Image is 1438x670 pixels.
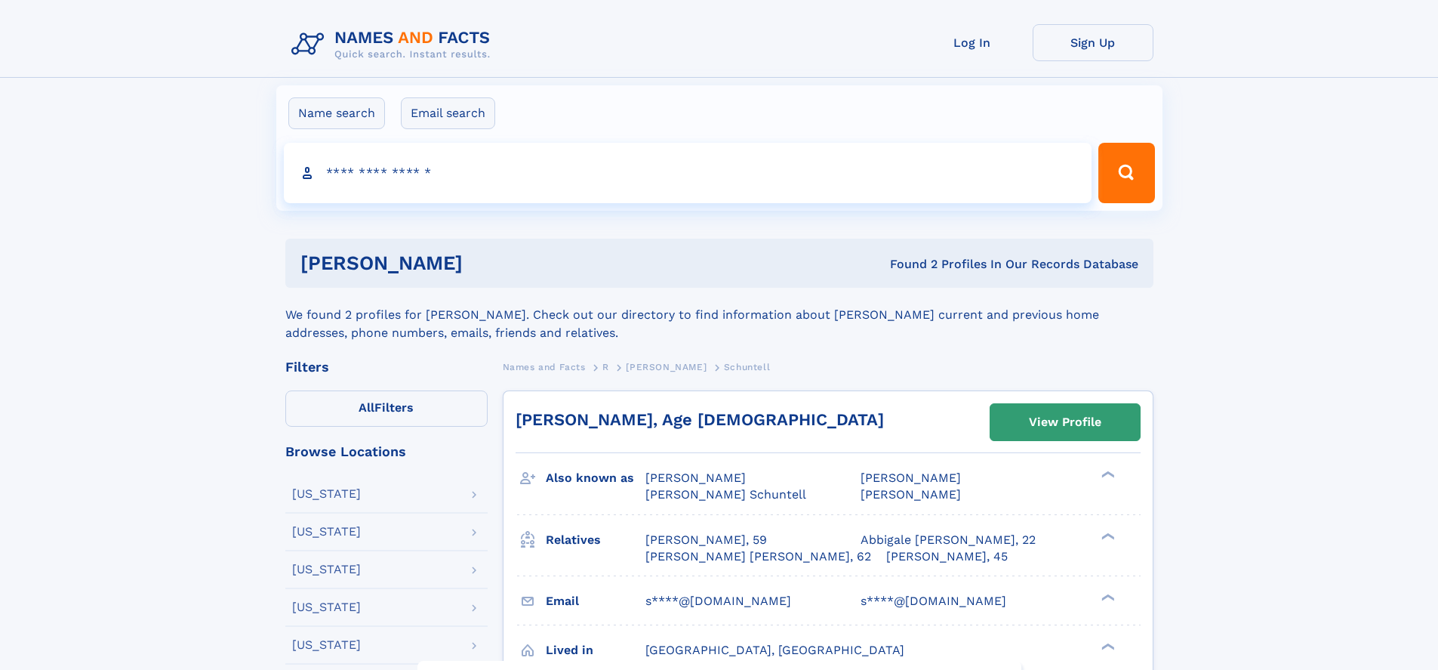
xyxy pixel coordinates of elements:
div: [US_STATE] [292,639,361,651]
button: Search Button [1098,143,1154,203]
span: All [359,400,374,415]
label: Name search [288,97,385,129]
div: [US_STATE] [292,488,361,500]
div: Found 2 Profiles In Our Records Database [676,256,1138,273]
div: [US_STATE] [292,563,361,576]
div: ❯ [1098,592,1116,602]
span: [GEOGRAPHIC_DATA], [GEOGRAPHIC_DATA] [645,643,904,657]
img: Logo Names and Facts [285,24,503,65]
div: [US_STATE] [292,526,361,538]
a: R [602,357,609,376]
span: [PERSON_NAME] [626,362,707,372]
div: We found 2 profiles for [PERSON_NAME]. Check out our directory to find information about [PERSON_... [285,288,1153,342]
h3: Lived in [546,638,645,663]
h3: Email [546,588,645,614]
h1: [PERSON_NAME] [300,254,676,273]
span: [PERSON_NAME] Schuntell [645,487,806,502]
input: search input [284,143,1092,203]
label: Filters [285,391,488,427]
a: Abbigale [PERSON_NAME], 22 [861,532,1036,548]
div: Filters [285,360,488,374]
span: Schuntell [724,362,770,372]
div: ❯ [1098,531,1116,541]
span: [PERSON_NAME] [861,487,961,502]
div: ❯ [1098,470,1116,480]
span: [PERSON_NAME] [645,471,746,485]
div: [US_STATE] [292,601,361,613]
a: Log In [912,24,1033,61]
span: [PERSON_NAME] [861,471,961,485]
a: [PERSON_NAME] [626,357,707,376]
div: View Profile [1029,405,1101,440]
a: [PERSON_NAME], 45 [886,548,1008,565]
a: Names and Facts [503,357,586,376]
a: View Profile [990,404,1140,440]
a: [PERSON_NAME] [PERSON_NAME], 62 [645,548,871,565]
a: [PERSON_NAME], 59 [645,532,767,548]
label: Email search [401,97,495,129]
a: [PERSON_NAME], Age [DEMOGRAPHIC_DATA] [516,410,884,429]
div: Browse Locations [285,445,488,459]
div: ❯ [1098,641,1116,651]
span: R [602,362,609,372]
h3: Relatives [546,527,645,553]
a: Sign Up [1033,24,1153,61]
h3: Also known as [546,465,645,491]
